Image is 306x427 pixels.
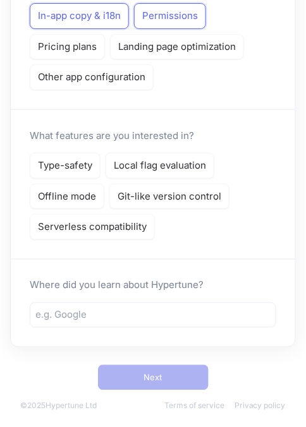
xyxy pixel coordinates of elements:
[38,70,145,85] p: Other app configuration
[235,401,286,411] a: Privacy policy
[38,40,97,54] p: Pricing plans
[144,374,162,382] span: Next
[20,400,97,412] div: © 2025 Hypertune Ltd
[98,365,209,390] button: Next
[164,401,224,411] a: Terms of service
[38,9,121,23] p: In-app copy & i18n
[38,189,96,204] p: Offline mode
[118,189,221,204] p: Git-like version control
[30,279,276,293] p: Where did you learn about Hypertune?
[35,308,271,323] input: e.g. Google
[38,159,92,173] p: Type-safety
[38,220,147,234] p: Serverless compatibility
[114,159,206,173] p: Local flag evaluation
[142,9,198,23] p: Permissions
[30,129,194,143] p: What features are you interested in?
[118,40,236,54] p: Landing page optimization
